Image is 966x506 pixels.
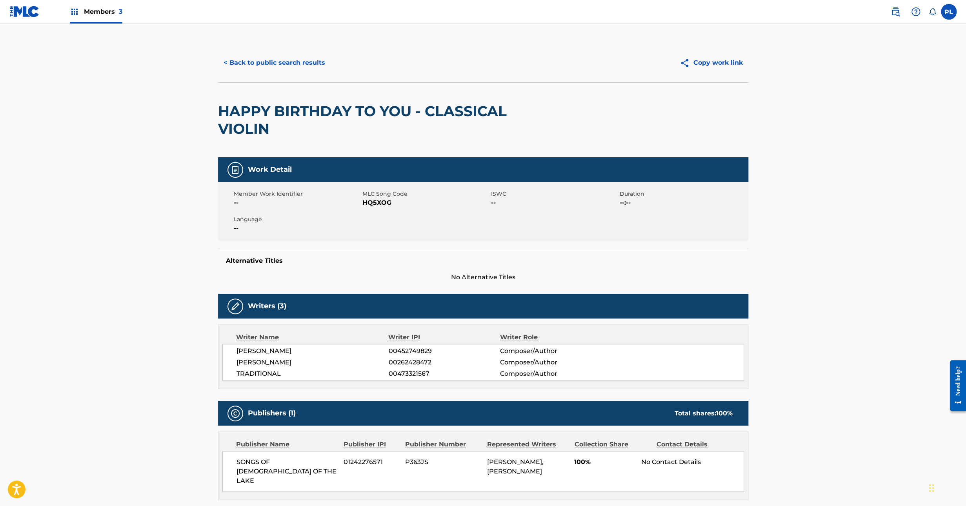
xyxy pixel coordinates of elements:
div: Writer IPI [388,333,500,342]
div: Collection Share [574,440,650,449]
span: SONGS OF [DEMOGRAPHIC_DATA] OF THE LAKE [236,457,338,486]
span: No Alternative Titles [218,273,748,282]
img: Publishers [231,409,240,418]
button: < Back to public search results [218,53,331,73]
span: 100% [574,457,635,467]
h5: Writers (3) [248,302,286,311]
button: Copy work link [674,53,748,73]
span: Language [234,215,360,224]
span: 3 [119,8,122,15]
h5: Alternative Titles [226,257,740,265]
img: Copy work link [680,58,693,68]
span: 00262428472 [388,358,500,367]
div: Contact Details [657,440,733,449]
span: P363JS [405,457,481,467]
span: --:-- [620,198,746,207]
span: -- [234,224,360,233]
span: Duration [620,190,746,198]
a: Public Search [888,4,903,20]
span: HQ5XOG [362,198,489,207]
div: Publisher Number [405,440,481,449]
div: Notifications [928,8,936,16]
div: Dra [929,476,934,500]
span: Composer/Author [500,369,602,379]
span: Member Work Identifier [234,190,360,198]
img: Writers [231,302,240,311]
img: MLC Logo [9,6,40,17]
span: [PERSON_NAME] [236,358,389,367]
div: Writer Name [236,333,389,342]
span: [PERSON_NAME], [PERSON_NAME] [487,458,544,475]
span: ISWC [491,190,618,198]
div: Represented Writers [487,440,568,449]
div: Publisher IPI [344,440,399,449]
span: -- [491,198,618,207]
img: Work Detail [231,165,240,175]
span: 100 % [716,410,733,417]
iframe: Resource Center [944,354,966,417]
span: 01242276571 [344,457,399,467]
iframe: Chat Widget [927,468,966,506]
div: User Menu [941,4,957,20]
span: Composer/Author [500,346,602,356]
div: Publisher Name [236,440,338,449]
img: Top Rightsholders [70,7,79,16]
h5: Publishers (1) [248,409,296,418]
img: help [911,7,921,16]
div: Writer Role [500,333,602,342]
div: Chatt-widget [927,468,966,506]
img: search [891,7,900,16]
span: TRADITIONAL [236,369,389,379]
span: MLC Song Code [362,190,489,198]
div: Help [908,4,924,20]
div: Total shares: [675,409,733,418]
span: 00452749829 [388,346,500,356]
h5: Work Detail [248,165,292,174]
h2: HAPPY BIRTHDAY TO YOU - CLASSICAL VIOLIN [218,102,536,138]
span: 00473321567 [388,369,500,379]
div: No Contact Details [641,457,743,467]
span: -- [234,198,360,207]
span: Composer/Author [500,358,602,367]
span: Members [84,7,122,16]
span: [PERSON_NAME] [236,346,389,356]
